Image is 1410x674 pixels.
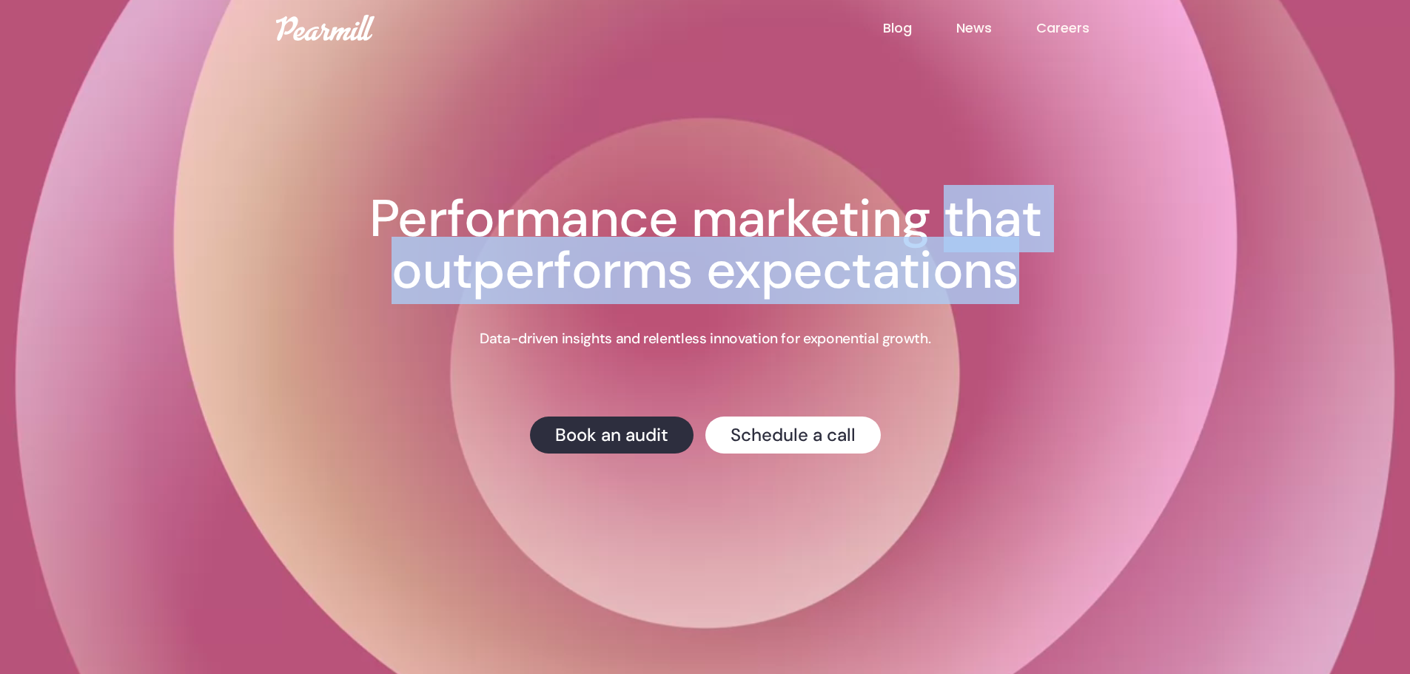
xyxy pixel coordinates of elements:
[883,18,956,38] a: Blog
[480,329,930,348] p: Data-driven insights and relentless innovation for exponential growth.
[291,193,1120,297] h1: Performance marketing that outperforms expectations
[276,15,375,41] img: Pearmill logo
[530,417,694,454] a: Book an audit
[956,18,1036,38] a: News
[705,417,881,454] a: Schedule a call
[1036,18,1134,38] a: Careers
